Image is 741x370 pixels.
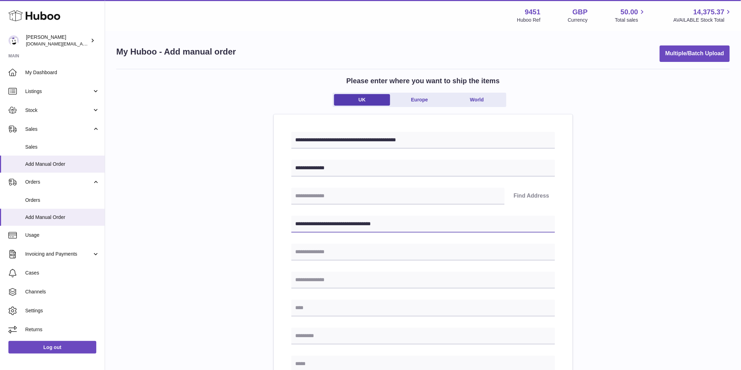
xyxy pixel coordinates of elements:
[621,7,638,17] span: 50.00
[25,214,99,221] span: Add Manual Order
[615,17,646,23] span: Total sales
[334,94,390,106] a: UK
[25,197,99,204] span: Orders
[25,69,99,76] span: My Dashboard
[25,126,92,133] span: Sales
[25,107,92,114] span: Stock
[615,7,646,23] a: 50.00 Total sales
[8,35,19,46] img: amir.ch@gmail.com
[25,88,92,95] span: Listings
[116,46,236,57] h1: My Huboo - Add manual order
[25,144,99,150] span: Sales
[693,7,725,17] span: 14,375.37
[660,45,730,62] button: Multiple/Batch Upload
[568,17,588,23] div: Currency
[346,76,500,86] h2: Please enter where you want to ship the items
[673,7,733,23] a: 14,375.37 AVAILABLE Stock Total
[673,17,733,23] span: AVAILABLE Stock Total
[449,94,505,106] a: World
[25,289,99,295] span: Channels
[25,326,99,333] span: Returns
[517,17,541,23] div: Huboo Ref
[392,94,448,106] a: Europe
[573,7,588,17] strong: GBP
[26,41,139,47] span: [DOMAIN_NAME][EMAIL_ADDRESS][DOMAIN_NAME]
[525,7,541,17] strong: 9451
[25,161,99,168] span: Add Manual Order
[25,251,92,257] span: Invoicing and Payments
[25,179,92,185] span: Orders
[25,270,99,276] span: Cases
[26,34,89,47] div: [PERSON_NAME]
[25,307,99,314] span: Settings
[8,341,96,354] a: Log out
[25,232,99,239] span: Usage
